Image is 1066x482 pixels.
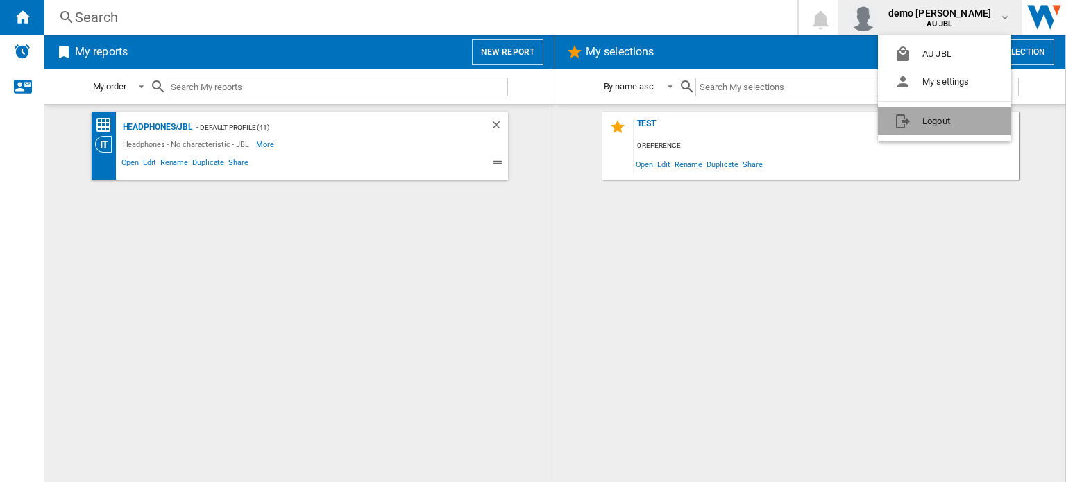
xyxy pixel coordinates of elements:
button: My settings [878,68,1011,96]
button: AU JBL [878,40,1011,68]
button: Logout [878,107,1011,135]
